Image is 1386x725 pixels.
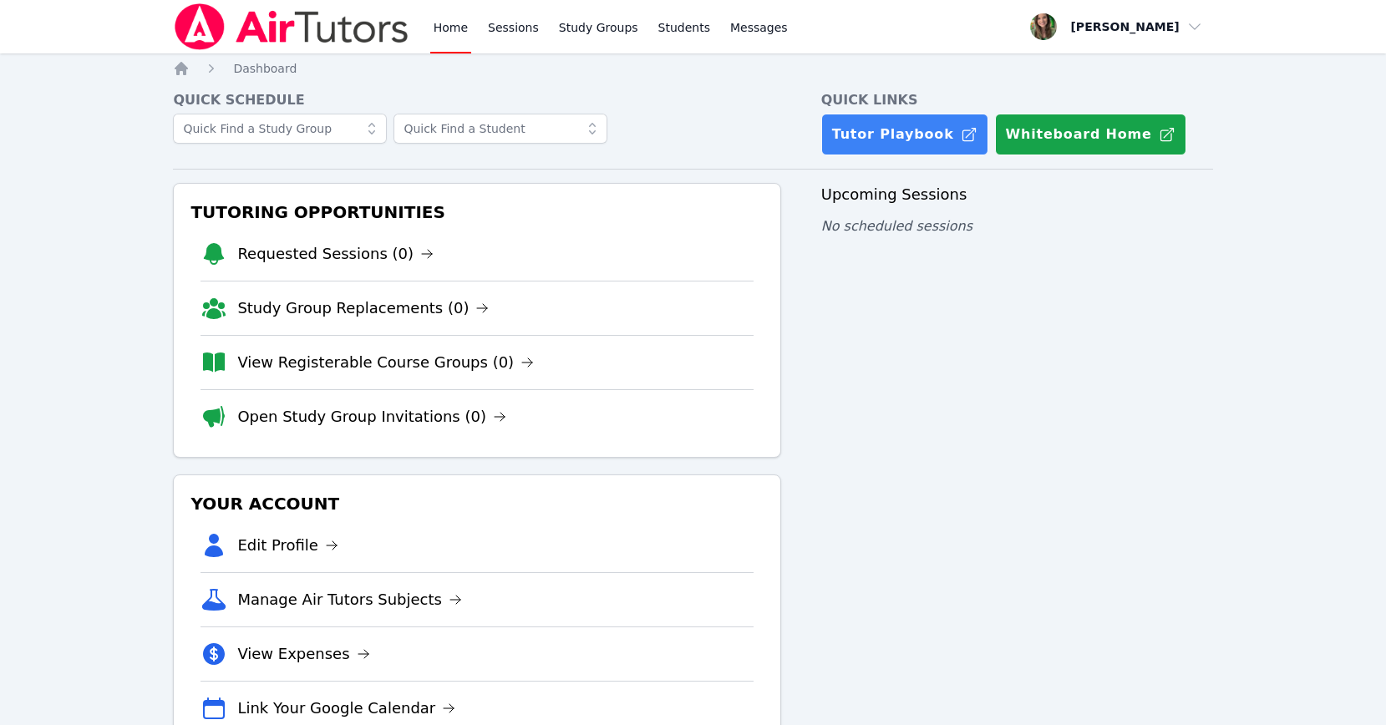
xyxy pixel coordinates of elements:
img: Air Tutors [173,3,409,50]
a: Open Study Group Invitations (0) [237,405,506,428]
a: View Expenses [237,642,369,666]
a: View Registerable Course Groups (0) [237,351,534,374]
span: No scheduled sessions [821,218,972,234]
a: Requested Sessions (0) [237,242,434,266]
input: Quick Find a Study Group [173,114,387,144]
button: Whiteboard Home [995,114,1186,155]
a: Dashboard [233,60,297,77]
a: Tutor Playbook [821,114,988,155]
nav: Breadcrumb [173,60,1212,77]
h3: Your Account [187,489,766,519]
a: Link Your Google Calendar [237,697,455,720]
a: Manage Air Tutors Subjects [237,588,462,611]
h4: Quick Links [821,90,1213,110]
input: Quick Find a Student [393,114,607,144]
h4: Quick Schedule [173,90,780,110]
a: Study Group Replacements (0) [237,297,489,320]
span: Messages [730,19,788,36]
h3: Tutoring Opportunities [187,197,766,227]
h3: Upcoming Sessions [821,183,1213,206]
a: Edit Profile [237,534,338,557]
span: Dashboard [233,62,297,75]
